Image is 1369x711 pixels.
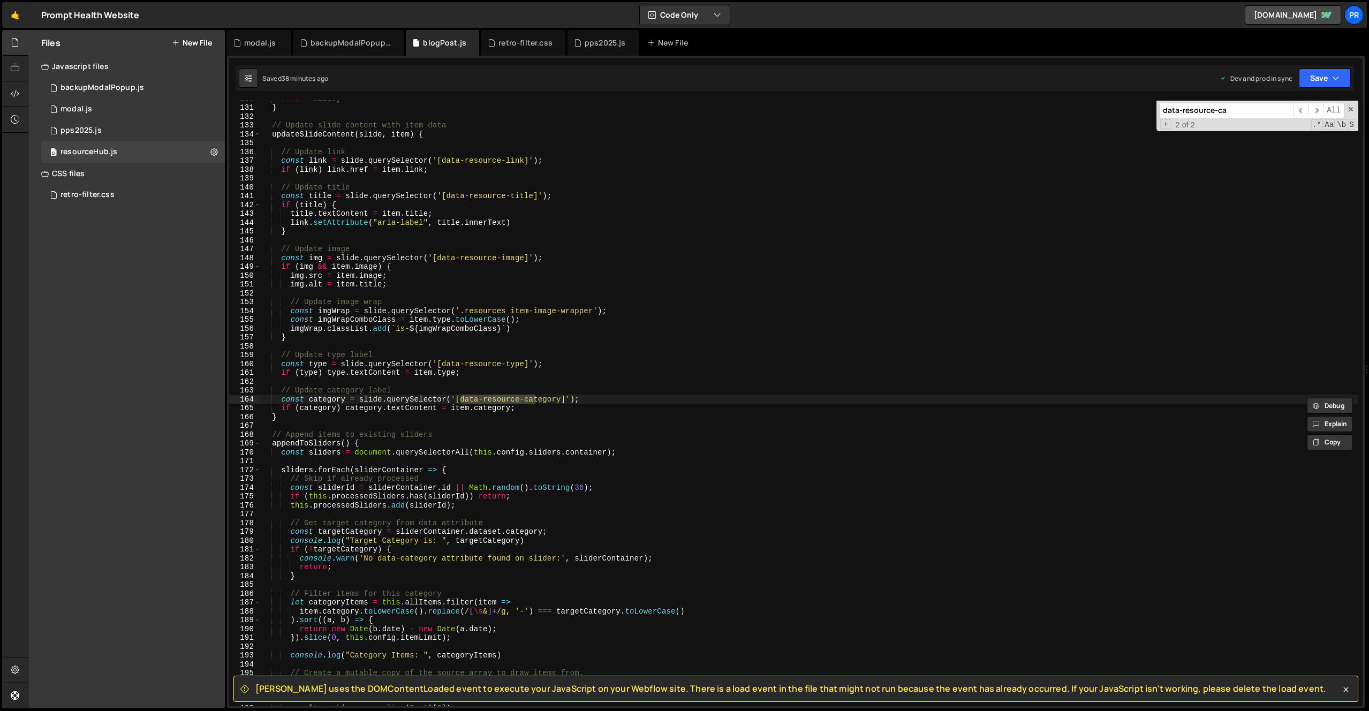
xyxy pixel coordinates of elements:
div: 145 [229,227,261,236]
button: Debug [1307,398,1353,414]
div: 131 [229,103,261,112]
div: Dev and prod in sync [1220,74,1292,83]
div: 159 [229,351,261,360]
div: 144 [229,218,261,228]
div: 143 [229,209,261,218]
div: 169 [229,439,261,448]
div: 132 [229,112,261,122]
div: 142 [229,201,261,210]
div: 190 [229,625,261,634]
div: 173 [229,474,261,483]
div: 198 [229,695,261,705]
span: Whole Word Search [1336,119,1347,130]
div: 182 [229,554,261,563]
div: 174 [229,483,261,493]
h2: Files [41,37,60,49]
span: 0 [50,149,57,157]
div: 156 [229,324,261,334]
div: New File [647,37,692,48]
div: retro-filter.css [60,190,115,200]
div: 152 [229,289,261,298]
div: Saved [262,74,328,83]
div: 195 [229,669,261,678]
div: pps2025.js [585,37,626,48]
div: 141 [229,192,261,201]
div: 175 [229,492,261,501]
div: 183 [229,563,261,572]
a: Pr [1344,5,1364,25]
div: 191 [229,633,261,642]
div: 187 [229,598,261,607]
div: 188 [229,607,261,616]
div: 38 minutes ago [282,74,328,83]
div: Prompt Health Website [41,9,139,21]
div: 167 [229,421,261,430]
span: ​ [1309,103,1323,118]
div: 155 [229,315,261,324]
div: 151 [229,280,261,289]
div: 186 [229,589,261,599]
div: 154 [229,307,261,316]
button: Copy [1307,434,1353,450]
button: Explain [1307,416,1353,432]
span: Alt-Enter [1323,103,1344,118]
div: 178 [229,519,261,528]
input: Search for [1159,103,1294,118]
span: Search In Selection [1348,119,1355,130]
div: 196 [229,678,261,687]
div: 163 [229,386,261,395]
div: 133 [229,121,261,130]
div: 193 [229,651,261,660]
span: CaseSensitive Search [1323,119,1335,130]
div: 177 [229,510,261,519]
span: Toggle Replace mode [1160,119,1171,130]
div: 158 [229,342,261,351]
button: New File [172,39,212,47]
div: 136 [229,148,261,157]
div: 197 [229,686,261,695]
div: 135 [229,139,261,148]
div: 147 [229,245,261,254]
div: 181 [229,545,261,554]
div: 16625/45859.js [41,141,225,163]
div: 139 [229,174,261,183]
div: modal.js [60,104,92,114]
div: 150 [229,271,261,281]
div: 165 [229,404,261,413]
div: 146 [229,236,261,245]
div: 185 [229,580,261,589]
div: backupModalPopup.js [60,83,144,93]
div: 134 [229,130,261,139]
div: 160 [229,360,261,369]
div: 171 [229,457,261,466]
span: 2 of 2 [1171,120,1199,130]
div: 164 [229,395,261,404]
div: 192 [229,642,261,652]
div: resourceHub.js [60,147,117,157]
div: 170 [229,448,261,457]
div: Javascript files [28,56,225,77]
div: 148 [229,254,261,263]
div: 172 [229,466,261,475]
div: pps2025.js [60,126,102,135]
div: backupModalPopup.js [311,37,391,48]
div: 162 [229,377,261,387]
div: 16625/45443.css [41,184,225,206]
div: 166 [229,413,261,422]
div: modal.js [244,37,276,48]
a: [DOMAIN_NAME] [1245,5,1341,25]
button: Save [1299,69,1351,88]
div: 157 [229,333,261,342]
div: 16625/46324.js [41,99,225,120]
div: 137 [229,156,261,165]
div: 161 [229,368,261,377]
div: blogPost.js [423,37,466,48]
div: retro-filter.css [498,37,553,48]
div: 176 [229,501,261,510]
div: CSS files [28,163,225,184]
span: RegExp Search [1311,119,1322,130]
div: 184 [229,572,261,581]
span: [PERSON_NAME] uses the DOMContentLoaded event to execute your JavaScript on your Webflow site. Th... [255,683,1326,694]
span: ​ [1294,103,1309,118]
